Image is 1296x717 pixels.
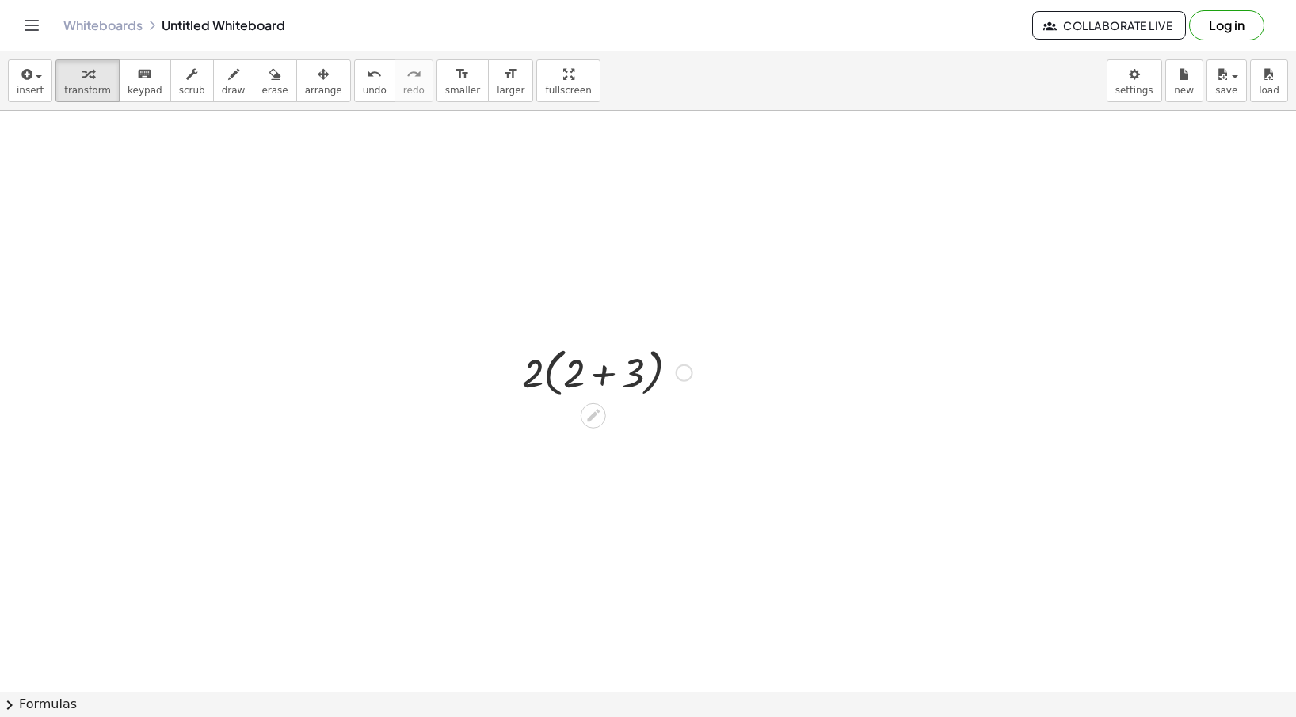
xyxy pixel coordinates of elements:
span: transform [64,85,111,96]
span: smaller [445,85,480,96]
i: format_size [455,65,470,84]
button: fullscreen [536,59,600,102]
i: format_size [503,65,518,84]
button: insert [8,59,52,102]
i: keyboard [137,65,152,84]
span: new [1174,85,1194,96]
button: arrange [296,59,351,102]
span: scrub [179,85,205,96]
span: arrange [305,85,342,96]
button: new [1165,59,1203,102]
span: redo [403,85,425,96]
span: Collaborate Live [1046,18,1172,32]
span: load [1259,85,1279,96]
button: load [1250,59,1288,102]
span: keypad [128,85,162,96]
i: undo [367,65,382,84]
div: Edit math [581,403,606,429]
span: fullscreen [545,85,591,96]
button: keyboardkeypad [119,59,171,102]
span: settings [1115,85,1153,96]
button: Toggle navigation [19,13,44,38]
button: scrub [170,59,214,102]
button: transform [55,59,120,102]
span: larger [497,85,524,96]
button: Log in [1189,10,1264,40]
span: insert [17,85,44,96]
span: save [1215,85,1237,96]
button: settings [1107,59,1162,102]
span: draw [222,85,246,96]
a: Whiteboards [63,17,143,33]
button: redoredo [395,59,433,102]
span: undo [363,85,387,96]
span: erase [261,85,288,96]
button: save [1206,59,1247,102]
button: Collaborate Live [1032,11,1186,40]
button: draw [213,59,254,102]
button: format_sizelarger [488,59,533,102]
button: erase [253,59,296,102]
button: format_sizesmaller [436,59,489,102]
i: redo [406,65,421,84]
button: undoundo [354,59,395,102]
